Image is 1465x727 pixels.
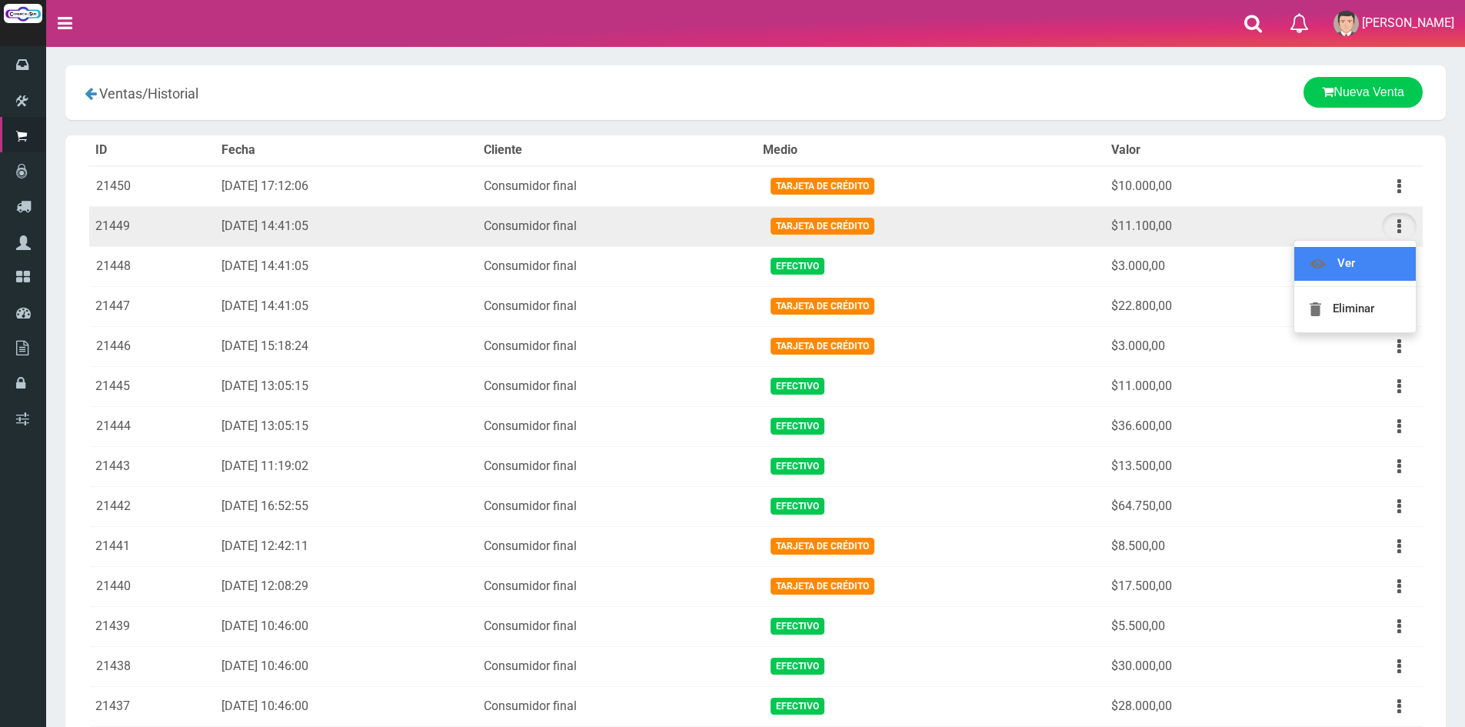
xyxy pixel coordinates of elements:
[89,646,215,686] td: 21438
[771,578,874,594] span: Tarjeta de Crédito
[1105,206,1298,246] td: $11.100,00
[1105,526,1298,566] td: $8.500,00
[89,166,215,207] td: 21450
[89,326,215,366] td: 21446
[478,686,756,726] td: Consumidor final
[771,458,824,474] span: Efectivo
[771,378,824,394] span: Efectivo
[478,526,756,566] td: Consumidor final
[89,606,215,646] td: 21439
[478,446,756,486] td: Consumidor final
[478,366,756,406] td: Consumidor final
[771,418,824,434] span: Efectivo
[478,135,756,166] th: Cliente
[771,218,874,234] span: Tarjeta de Crédito
[89,566,215,606] td: 21440
[215,286,478,326] td: [DATE] 14:41:05
[1105,686,1298,726] td: $28.000,00
[215,646,478,686] td: [DATE] 10:46:00
[1105,166,1298,207] td: $10.000,00
[478,566,756,606] td: Consumidor final
[89,206,215,246] td: 21449
[757,135,1105,166] th: Medio
[771,338,874,354] span: Tarjeta de Crédito
[478,246,756,286] td: Consumidor final
[771,178,874,194] span: Tarjeta de Crédito
[1105,406,1298,446] td: $36.600,00
[89,366,215,406] td: 21445
[1294,247,1416,281] a: Ver
[89,486,215,526] td: 21442
[771,298,874,314] span: Tarjeta de Crédito
[1362,15,1454,30] span: [PERSON_NAME]
[1294,292,1416,326] a: Eliminar
[478,486,756,526] td: Consumidor final
[215,135,478,166] th: Fecha
[215,566,478,606] td: [DATE] 12:08:29
[99,85,142,102] span: Ventas
[215,606,478,646] td: [DATE] 10:46:00
[478,406,756,446] td: Consumidor final
[1333,11,1359,36] img: User Image
[215,686,478,726] td: [DATE] 10:46:00
[771,538,874,554] span: Tarjeta de Crédito
[215,326,478,366] td: [DATE] 15:18:24
[215,366,478,406] td: [DATE] 13:05:15
[478,326,756,366] td: Consumidor final
[771,698,824,714] span: Efectivo
[215,446,478,486] td: [DATE] 11:19:02
[89,446,215,486] td: 21443
[89,135,215,166] th: ID
[1105,486,1298,526] td: $64.750,00
[1105,566,1298,606] td: $17.500,00
[771,258,824,274] span: Efectivo
[215,246,478,286] td: [DATE] 14:41:05
[215,166,478,207] td: [DATE] 17:12:06
[1105,326,1298,366] td: $3.000,00
[148,85,198,102] span: Historial
[1105,446,1298,486] td: $13.500,00
[478,166,756,207] td: Consumidor final
[215,206,478,246] td: [DATE] 14:41:05
[77,77,529,108] div: /
[89,526,215,566] td: 21441
[478,646,756,686] td: Consumidor final
[89,246,215,286] td: 21448
[1105,606,1298,646] td: $5.500,00
[771,498,824,514] span: Efectivo
[478,206,756,246] td: Consumidor final
[215,526,478,566] td: [DATE] 12:42:11
[89,686,215,726] td: 21437
[215,486,478,526] td: [DATE] 16:52:55
[89,406,215,446] td: 21444
[1304,77,1423,108] a: Nueva Venta
[1105,646,1298,686] td: $30.000,00
[4,4,42,23] img: Logo grande
[1105,246,1298,286] td: $3.000,00
[771,658,824,674] span: Efectivo
[215,406,478,446] td: [DATE] 13:05:15
[478,606,756,646] td: Consumidor final
[89,286,215,326] td: 21447
[771,618,824,634] span: Efectivo
[1105,366,1298,406] td: $11.000,00
[478,286,756,326] td: Consumidor final
[1105,135,1298,166] th: Valor
[1105,286,1298,326] td: $22.800,00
